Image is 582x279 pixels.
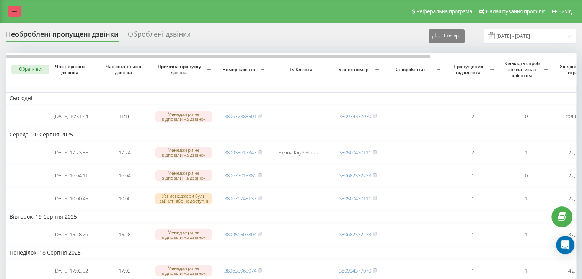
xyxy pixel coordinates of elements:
td: 1 [499,142,553,163]
a: 380934377070 [339,267,371,274]
td: 15:28 [98,224,151,245]
div: Усі менеджери були зайняті або недоступні [155,193,212,204]
div: Необроблені пропущені дзвінки [6,30,119,42]
div: Оброблені дзвінки [128,30,191,42]
span: Час першого дзвінка [50,63,91,75]
td: [DATE] 15:28:26 [44,224,98,245]
td: [DATE] 10:00:45 [44,188,98,209]
td: 0 [499,165,553,186]
td: 1 [499,224,553,245]
span: Причина пропуску дзвінка [155,63,205,75]
td: 1 [446,224,499,245]
a: 380677013386 [224,172,256,179]
td: 2 [446,106,499,127]
div: Менеджери не відповіли на дзвінок [155,229,212,240]
a: 380633969074 [224,267,256,274]
a: 380956507804 [224,231,256,238]
td: 16:04 [98,165,151,186]
button: Обрати всі [11,65,49,74]
span: Співробітник [388,67,435,73]
span: Вихід [558,8,572,15]
a: 380676745137 [224,195,256,202]
div: Менеджери не відповіли на дзвінок [155,147,212,158]
span: Реферальна програма [416,8,473,15]
td: [DATE] 17:23:55 [44,142,98,163]
td: 1 [446,165,499,186]
span: Налаштування профілю [486,8,545,15]
a: 380682332233 [339,231,371,238]
td: 1 [499,188,553,209]
td: [DATE] 10:51:44 [44,106,98,127]
a: 380682332233 [339,172,371,179]
td: 2 [446,142,499,163]
span: ПІБ Клієнта [276,67,324,73]
td: 1 [446,188,499,209]
button: Експорт [429,29,465,43]
a: 380934377070 [339,113,371,120]
div: Open Intercom Messenger [556,236,574,254]
a: 380500430111 [339,149,371,156]
div: Менеджери не відповіли на дзвінок [155,170,212,181]
td: 0 [499,106,553,127]
span: Бізнес номер [335,67,374,73]
span: Кількість спроб зв'язатись з клієнтом [503,60,542,78]
td: 10:00 [98,188,151,209]
div: Менеджери не відповіли на дзвінок [155,111,212,122]
a: 380672388501 [224,113,256,120]
td: Уляна Клуб Рослин [270,142,331,163]
td: [DATE] 16:04:11 [44,165,98,186]
a: 380938617347 [224,149,256,156]
div: Менеджери не відповіли на дзвінок [155,265,212,276]
a: 380500430111 [339,195,371,202]
td: 11:16 [98,106,151,127]
td: 17:24 [98,142,151,163]
span: Пропущених від клієнта [450,63,489,75]
span: Номер клієнта [220,67,259,73]
span: Час останнього дзвінка [104,63,145,75]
